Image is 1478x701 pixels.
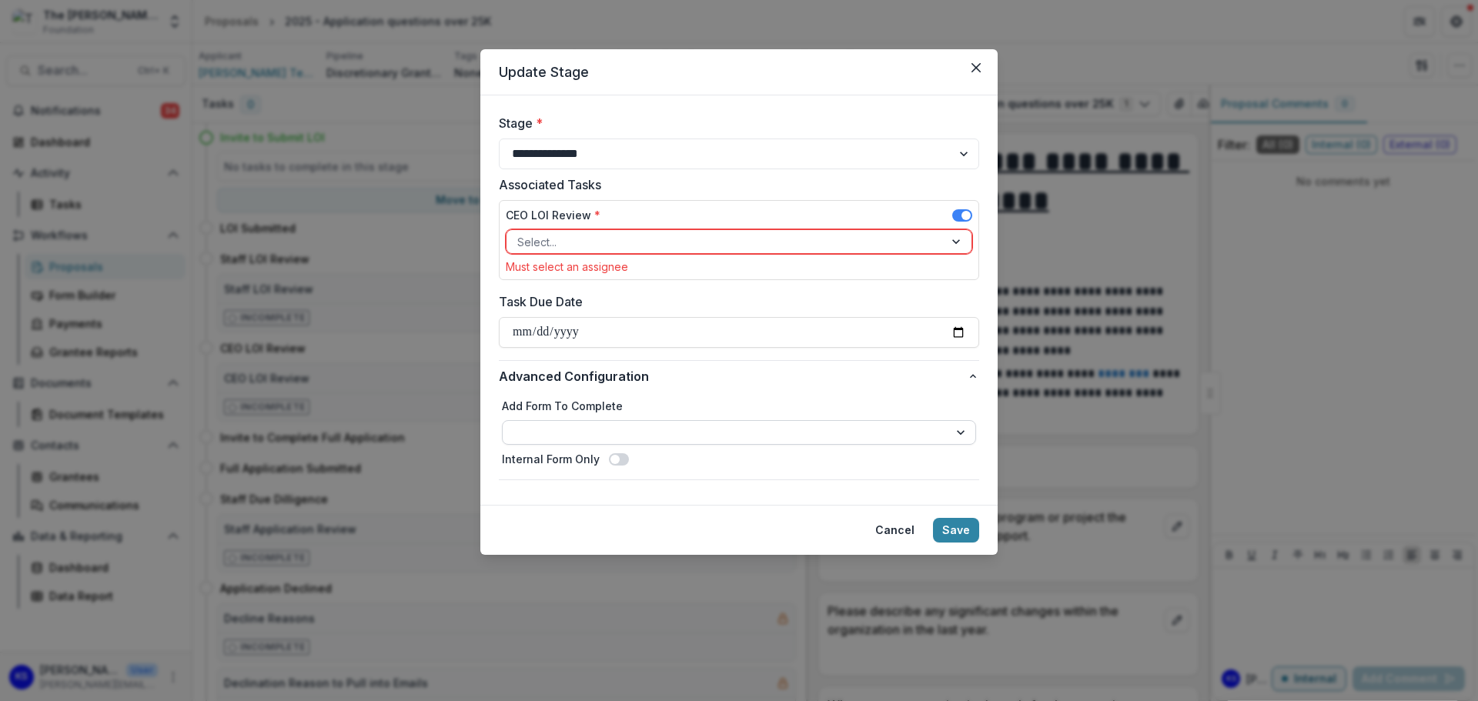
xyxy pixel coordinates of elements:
[506,260,972,273] div: Must select an assignee
[499,367,967,386] span: Advanced Configuration
[502,398,976,414] label: Add Form To Complete
[506,207,600,223] label: CEO LOI Review
[499,361,979,392] button: Advanced Configuration
[499,175,970,194] label: Associated Tasks
[499,114,970,132] label: Stage
[502,451,600,467] label: Internal Form Only
[480,49,998,95] header: Update Stage
[964,55,988,80] button: Close
[933,518,979,542] button: Save
[499,292,970,311] label: Task Due Date
[499,392,979,479] div: Advanced Configuration
[866,518,924,542] button: Cancel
